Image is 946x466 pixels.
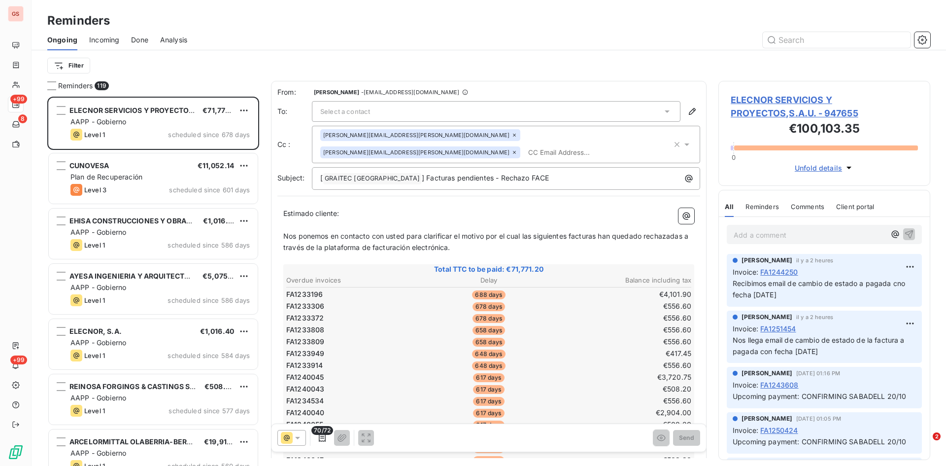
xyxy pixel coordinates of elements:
span: 70/72 [311,426,333,435]
td: €2,904.00 [557,407,692,418]
span: ELECNOR SERVICIOS Y PROYECTOS,S.A.U. [69,106,218,114]
span: - [EMAIL_ADDRESS][DOMAIN_NAME] [361,89,459,95]
span: AYESA INGENIERIA Y ARQUITECTURA S.A. [69,272,215,280]
span: 617 days [473,385,504,394]
span: Upcoming payment: CONFIRMING SABADELL 20/10 [733,392,906,400]
td: €556.60 [557,336,692,347]
span: 0 [732,153,736,161]
span: €71,771.20 [203,106,240,114]
img: Logo LeanPay [8,444,24,460]
span: scheduled since 586 days [168,241,250,249]
span: scheduled since 586 days [168,296,250,304]
span: ELECNOR, S.A. [69,327,122,335]
span: +99 [10,356,27,364]
h3: Reminders [47,12,110,30]
span: il y a 2 heures [796,314,833,320]
span: Ongoing [47,35,77,45]
span: FA1244250 [760,267,798,277]
span: FA1240055 [286,420,323,430]
span: FA1233372 [286,313,324,323]
span: [PERSON_NAME] [742,369,792,378]
span: €5,075.93 [203,272,239,280]
span: REINOSA FORGINGS & CASTINGS S.L. [69,382,199,391]
td: €4,101.90 [557,289,692,300]
span: [PERSON_NAME] [314,89,359,95]
span: 658 days [473,338,505,347]
span: Select a contact [320,108,370,115]
span: ARCELORMITTAL OLABERRIA-BERGARA,S .L. [69,437,225,446]
span: €11,052.14 [198,161,235,170]
span: Level 1 [84,352,105,359]
span: All [725,203,734,211]
span: scheduled since 577 days [169,407,250,415]
th: Delay [421,275,556,286]
span: Done [131,35,148,45]
span: [DATE] 01:16 PM [796,370,840,376]
button: Send [673,430,700,446]
span: FA1251454 [760,323,796,334]
td: €508.20 [557,384,692,394]
span: FA1233808 [286,325,324,335]
span: Unfold details [795,163,842,173]
span: FA1233306 [286,301,324,311]
span: scheduled since 678 days [168,131,250,139]
td: €3,720.75 [557,372,692,383]
span: Reminders [58,81,93,91]
td: €556.60 [557,324,692,335]
span: 617 days [473,373,504,382]
span: AAPP - Gobierno [70,283,126,291]
span: Invoice : [733,267,758,277]
span: Subject: [277,174,304,182]
span: €1,016.40 [200,327,234,335]
span: Estimado cliente: [283,209,339,217]
span: Nos ponemos en contacto con usted para clarificar el motivo por el cual las siguientes facturas h... [283,232,690,251]
span: il y a 2 heures [796,257,833,263]
span: +99 [10,95,27,104]
iframe: Intercom live chat [912,432,936,456]
span: Invoice : [733,425,758,435]
span: Invoice : [733,323,758,334]
td: €508.20 [557,419,692,430]
span: €19,916.18 [204,437,241,446]
span: [PERSON_NAME][EMAIL_ADDRESS][PERSON_NAME][DOMAIN_NAME] [323,132,509,138]
span: ] Facturas pendientes - Rechazo FACE [422,174,549,182]
button: Unfold details [792,162,857,174]
span: [PERSON_NAME] [742,414,792,423]
span: [PERSON_NAME] [742,313,792,322]
span: [PERSON_NAME][EMAIL_ADDRESS][PERSON_NAME][DOMAIN_NAME] [323,149,509,155]
span: [ [320,174,323,182]
span: AAPP - Gobierno [70,228,126,236]
span: 8 [18,114,27,123]
span: Level 1 [84,407,105,415]
span: AAPP - Gobierno [70,338,126,347]
span: Upcoming payment: CONFIRMING SABADELL 20/10 [733,437,906,446]
span: FA1240047 [286,455,324,465]
span: [DATE] 01:05 PM [796,416,841,422]
span: Incoming [89,35,119,45]
span: 617 days [473,397,504,406]
span: 617 days [473,421,504,430]
span: [PERSON_NAME] [742,256,792,265]
span: €508.20 [204,382,235,391]
span: Recibimos email de cambio de estado a pagada cno fecha [DATE] [733,279,907,299]
span: Invoice : [733,380,758,390]
span: Reminders [745,203,778,211]
span: 678 days [473,302,505,311]
div: GS [8,6,24,22]
span: 648 days [472,350,505,358]
span: AAPP - Gobierno [70,117,126,126]
span: FA1240045 [286,372,324,382]
span: 617 days [473,409,504,418]
span: Analysis [160,35,187,45]
td: €556.60 [557,313,692,323]
span: Comments [791,203,824,211]
input: Search [763,32,911,48]
span: Level 1 [84,296,105,304]
span: CUNOVESA [69,161,109,170]
span: 648 days [472,361,505,370]
span: 658 days [473,326,505,335]
h3: €100,103.35 [731,120,918,140]
span: From: [277,87,312,97]
span: AAPP - Gobierno [70,449,126,457]
span: FA1233949 [286,349,324,358]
